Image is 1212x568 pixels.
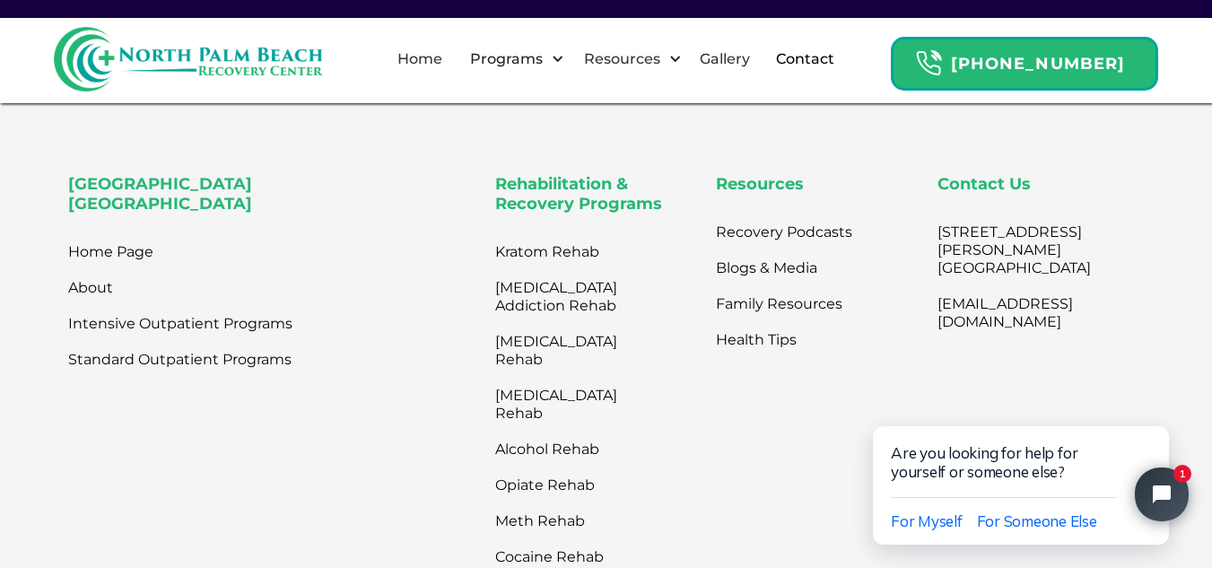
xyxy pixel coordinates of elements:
[716,322,797,358] a: Health Tips
[891,28,1158,91] a: Header Calendar Icons[PHONE_NUMBER]
[387,31,453,88] a: Home
[835,369,1212,568] iframe: Tidio Chat
[68,306,292,342] a: Intensive Outpatient Programs
[569,31,686,88] div: Resources
[495,234,648,270] a: Kratom Rehab
[689,31,761,88] a: Gallery
[455,31,569,88] div: Programs
[716,174,804,194] strong: Resources
[495,324,648,378] a: [MEDICAL_DATA] Rehab
[495,174,662,214] strong: Rehabilitation & Recovery Programs
[716,286,842,322] a: Family Resources
[937,174,1031,194] strong: Contact Us
[68,342,292,378] a: Standard Outpatient Programs
[68,270,113,306] a: About
[495,432,648,468] a: Alcohol Rehab
[466,48,547,70] div: Programs
[495,270,648,324] a: [MEDICAL_DATA] Addiction Rehab
[495,468,648,503] a: Opiate Rehab
[68,234,153,270] a: Home Page
[765,31,845,88] a: Contact
[915,49,942,77] img: Header Calendar Icons
[937,286,1091,340] a: [EMAIL_ADDRESS][DOMAIN_NAME]
[68,174,252,214] strong: [GEOGRAPHIC_DATA] [GEOGRAPHIC_DATA]
[716,250,817,286] a: Blogs & Media
[937,214,1091,286] a: [STREET_ADDRESS][PERSON_NAME][GEOGRAPHIC_DATA]
[580,48,665,70] div: Resources
[495,503,648,539] a: Meth Rehab
[495,378,648,432] a: [MEDICAL_DATA] Rehab
[716,214,852,250] a: Recovery Podcasts
[951,54,1125,74] strong: [PHONE_NUMBER]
